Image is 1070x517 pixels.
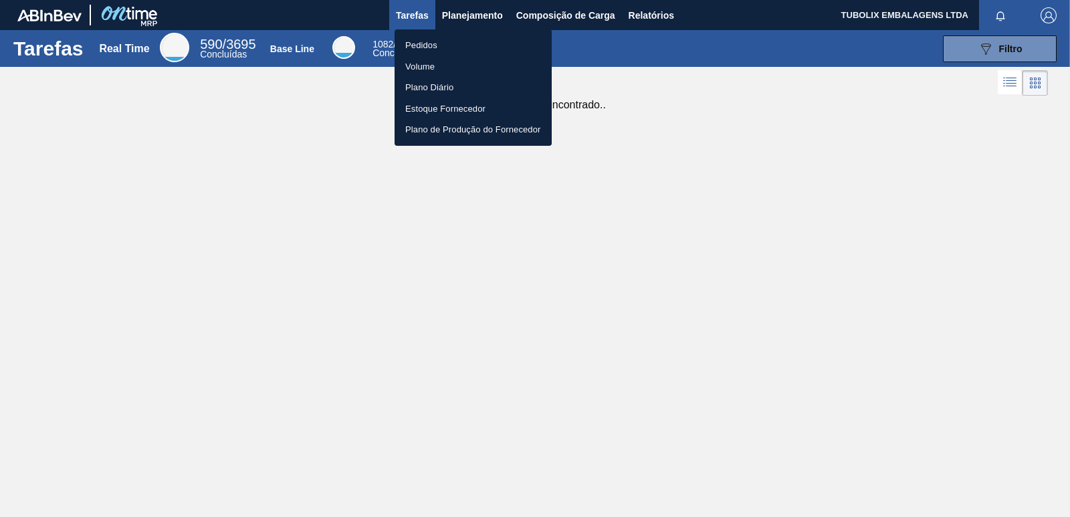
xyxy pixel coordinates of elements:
a: Volume [395,56,552,78]
a: Pedidos [395,35,552,56]
a: Plano de Produção do Fornecedor [395,119,552,140]
a: Estoque Fornecedor [395,98,552,120]
a: Plano Diário [395,77,552,98]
